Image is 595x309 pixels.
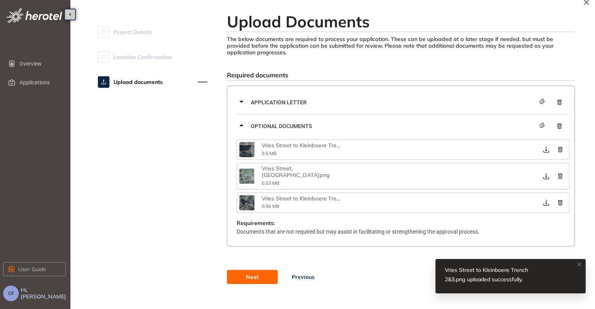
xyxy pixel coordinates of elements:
button: Next [227,270,278,284]
span: User Guide [18,265,46,273]
span: Required documents [227,71,288,79]
span: Optional documents [251,122,535,130]
span: Requirements: [237,220,275,227]
span: CF [8,291,14,296]
button: CF [3,286,19,301]
span: Application letter [251,98,535,107]
span: ... [336,142,340,149]
span: Next [246,273,259,281]
span: Vries Street to Kleinboere Tre [262,195,336,202]
span: ... [336,195,340,202]
span: 0.5 MB [262,150,277,156]
span: Overview [20,56,59,71]
img: logo [6,8,62,23]
h2: Upload Documents [227,12,575,31]
span: Vries Street to Kleinboere Tre [262,142,336,149]
span: Applications [20,75,59,90]
div: Vries Street to Kleinboere Trench 1.png [262,142,340,149]
div: The below documents are required to process your application. These can be uploaded at a later st... [227,36,575,55]
span: Upload documents [113,74,163,90]
span: Hi, [PERSON_NAME] [21,287,67,300]
p: Documents that are not required but may assist in facilitating or strengthening the approval proc... [237,227,570,236]
span: Location Confirmation [113,49,172,65]
span: 0.53 MB [262,180,279,186]
div: Vries Street to Kleinboere Trench 2&3.png uploaded successfully. [445,265,557,284]
button: User Guide [3,262,66,276]
div: Vries Street, [GEOGRAPHIC_DATA]png [262,165,340,179]
button: Previous [278,270,329,284]
div: Vries Street to Kleinboere Trench 2&3.png [262,195,340,202]
span: 0.56 MB [262,203,279,209]
span: Previous [292,273,315,281]
div: Application letter [237,91,570,114]
span: Project Details [113,24,152,40]
div: Optional documents [237,114,570,138]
